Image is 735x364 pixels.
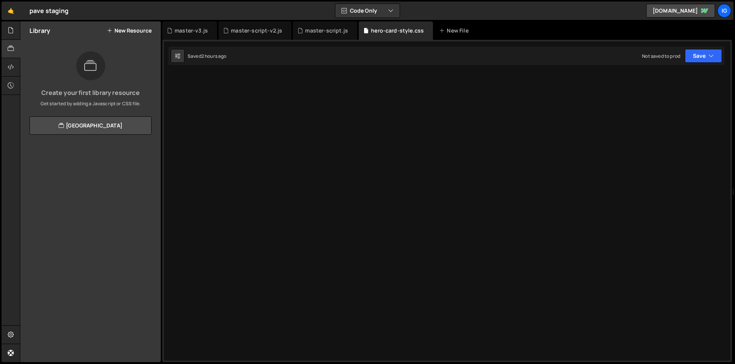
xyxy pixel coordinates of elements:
div: master-script-v2.js [231,27,282,34]
a: [DOMAIN_NAME] [646,4,715,18]
div: New File [439,27,471,34]
button: Save [685,49,722,63]
a: [GEOGRAPHIC_DATA] [29,116,152,135]
h2: Library [29,26,50,35]
div: pave staging [29,6,69,15]
button: Code Only [335,4,400,18]
p: Get started by adding a Javascript or CSS file. [26,100,155,107]
div: Saved [188,53,227,59]
div: master-script.js [305,27,348,34]
button: New Resource [107,28,152,34]
h3: Create your first library resource [26,90,155,96]
div: hero-card-style.css [371,27,424,34]
div: 2 hours ago [201,53,227,59]
div: master-v3.js [175,27,208,34]
div: Not saved to prod [642,53,680,59]
a: 🤙 [2,2,20,20]
a: ig [717,4,731,18]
